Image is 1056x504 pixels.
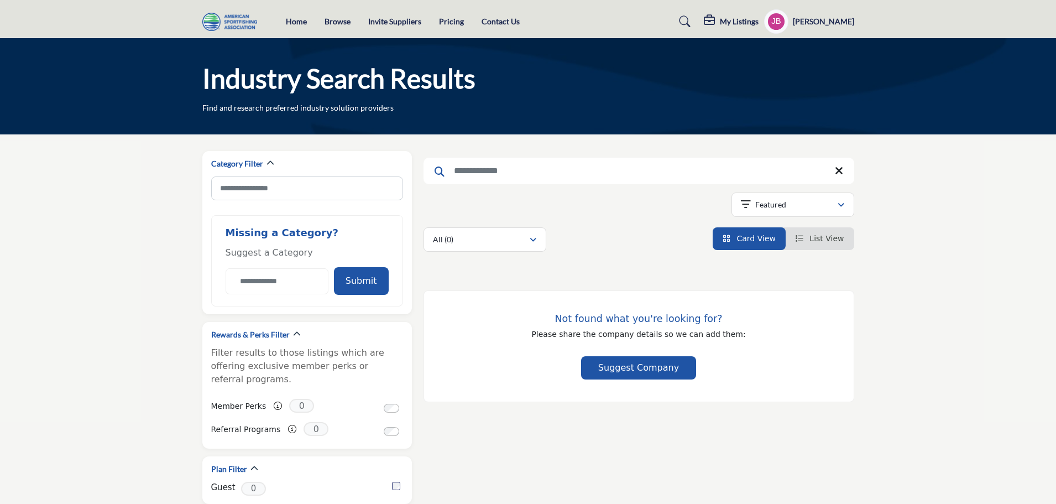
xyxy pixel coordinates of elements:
[704,15,759,28] div: My Listings
[202,13,263,31] img: Site Logo
[304,422,328,436] span: 0
[713,227,786,250] li: Card View
[286,17,307,26] a: Home
[226,247,313,258] span: Suggest a Category
[446,313,832,325] h3: Not found what you're looking for?
[439,17,464,26] a: Pricing
[755,199,786,210] p: Featured
[202,61,475,96] h1: Industry Search Results
[226,268,328,294] input: Category Name
[796,234,844,243] a: View List
[793,16,854,27] h5: [PERSON_NAME]
[211,346,403,386] p: Filter results to those listings which are offering exclusive member perks or referral programs.
[598,362,679,373] span: Suggest Company
[211,176,403,200] input: Search Category
[736,234,775,243] span: Card View
[764,9,788,34] button: Show hide supplier dropdown
[581,356,696,380] button: Suggest Company
[531,330,745,339] span: Please share the company details so we can add them:
[211,329,290,340] h2: Rewards & Perks Filter
[723,234,776,243] a: View Card
[289,399,314,413] span: 0
[392,482,400,490] input: select Guest checkbox
[334,267,389,295] button: Submit
[668,13,698,30] a: Search
[211,420,281,439] label: Referral Programs
[731,193,854,217] button: Featured
[325,17,351,26] a: Browse
[384,404,399,413] input: Switch to Member Perks
[720,17,759,27] h5: My Listings
[211,464,247,475] h2: Plan Filter
[384,427,399,436] input: Switch to Referral Programs
[424,227,546,252] button: All (0)
[368,17,421,26] a: Invite Suppliers
[202,102,394,113] p: Find and research preferred industry solution providers
[809,234,844,243] span: List View
[211,481,236,494] label: Guest
[424,158,854,184] input: Search Keyword
[211,397,266,416] label: Member Perks
[241,482,266,496] span: 0
[786,227,854,250] li: List View
[226,227,389,247] h2: Missing a Category?
[211,158,263,169] h2: Category Filter
[433,234,453,245] p: All (0)
[482,17,520,26] a: Contact Us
